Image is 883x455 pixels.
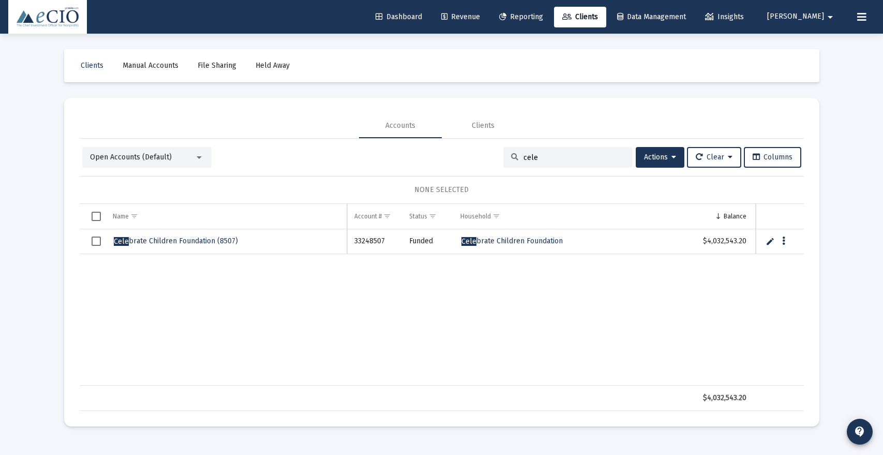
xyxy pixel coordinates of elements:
[766,237,775,246] a: Edit
[92,212,101,221] div: Select all
[114,237,238,245] span: brate Children Foundation (8507)
[644,153,676,162] span: Actions
[90,153,172,162] span: Open Accounts (Default)
[113,212,129,221] div: Name
[690,229,754,254] td: $4,032,543.20
[441,12,480,21] span: Revenue
[114,55,187,76] a: Manual Accounts
[347,229,402,254] td: 33248507
[554,7,606,27] a: Clients
[189,55,245,76] a: File Sharing
[376,12,422,21] span: Dashboard
[383,212,391,220] span: Show filter options for column 'Account #'
[72,55,112,76] a: Clients
[409,212,427,221] div: Status
[767,12,824,21] span: [PERSON_NAME]
[472,121,495,131] div: Clients
[824,7,836,27] mat-icon: arrow_drop_down
[409,236,446,246] div: Funded
[562,12,598,21] span: Clients
[113,233,239,249] a: Celebrate Children Foundation (8507)
[491,7,551,27] a: Reporting
[492,212,500,220] span: Show filter options for column 'Household'
[123,61,178,70] span: Manual Accounts
[80,204,804,411] div: Data grid
[367,7,430,27] a: Dashboard
[114,237,129,246] span: Cele
[453,204,690,229] td: Column Household
[88,185,796,195] div: NONE SELECTED
[754,229,836,254] td: Standard 60% Equity
[354,212,382,221] div: Account #
[81,61,103,70] span: Clients
[523,153,625,162] input: Search
[687,147,741,168] button: Clear
[754,204,836,229] td: Column Target Allocation
[690,204,754,229] td: Column Balance
[461,237,476,246] span: Cele
[617,12,686,21] span: Data Management
[429,212,437,220] span: Show filter options for column 'Status'
[402,204,453,229] td: Column Status
[460,233,564,249] a: Celebrate Children Foundation
[198,61,236,70] span: File Sharing
[256,61,290,70] span: Held Away
[92,237,101,246] div: Select row
[744,147,801,168] button: Columns
[697,7,752,27] a: Insights
[16,7,79,27] img: Dashboard
[247,55,298,76] a: Held Away
[753,153,792,162] span: Columns
[705,12,744,21] span: Insights
[461,237,563,245] span: brate Children Foundation
[697,393,746,403] div: $4,032,543.20
[385,121,415,131] div: Accounts
[499,12,543,21] span: Reporting
[433,7,488,27] a: Revenue
[724,212,746,221] div: Balance
[130,212,138,220] span: Show filter options for column 'Name'
[106,204,348,229] td: Column Name
[460,212,491,221] div: Household
[755,6,849,27] button: [PERSON_NAME]
[347,204,402,229] td: Column Account #
[609,7,694,27] a: Data Management
[696,153,732,162] span: Clear
[636,147,684,168] button: Actions
[854,425,866,438] mat-icon: contact_support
